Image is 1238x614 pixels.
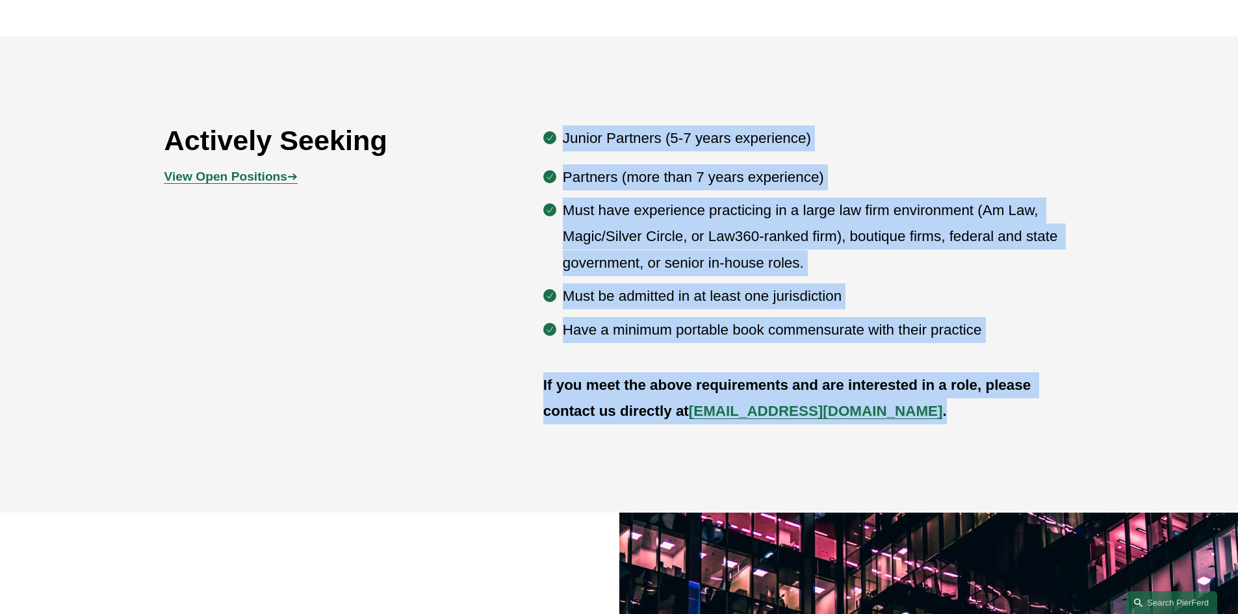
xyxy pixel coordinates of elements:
a: View Open Positions➔ [164,170,298,183]
a: [EMAIL_ADDRESS][DOMAIN_NAME] [689,403,943,419]
span: ➔ [164,170,298,183]
p: Must be admitted in at least one jurisdiction [563,283,1074,309]
p: Must have experience practicing in a large law firm environment (Am Law, Magic/Silver Circle, or ... [563,198,1074,276]
a: Search this site [1126,591,1217,614]
p: Partners (more than 7 years experience) [563,164,1074,190]
h2: Actively Seeking [164,123,468,157]
strong: View Open Positions [164,170,287,183]
p: Junior Partners (5-7 years experience) [563,125,1074,151]
strong: If you meet the above requirements and are interested in a role, please contact us directly at [543,377,1035,419]
p: Have a minimum portable book commensurate with their practice [563,317,1074,343]
strong: . [942,403,946,419]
